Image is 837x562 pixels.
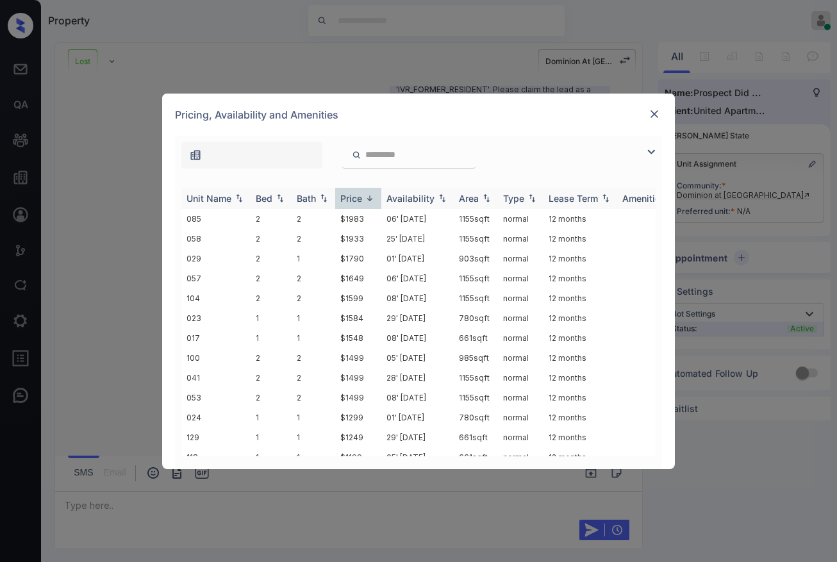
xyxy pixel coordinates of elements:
td: 985 sqft [454,348,498,368]
img: sorting [480,194,493,202]
td: 1 [292,427,335,447]
td: 12 months [543,388,617,408]
td: normal [498,328,543,348]
td: 1 [251,308,292,328]
td: 12 months [543,427,617,447]
td: 08' [DATE] [381,388,454,408]
td: $1499 [335,388,381,408]
td: 780 sqft [454,308,498,328]
td: 1 [292,408,335,427]
td: normal [498,209,543,229]
td: normal [498,249,543,269]
td: 1155 sqft [454,288,498,308]
td: 041 [181,368,251,388]
td: 057 [181,269,251,288]
td: 2 [292,388,335,408]
td: 12 months [543,249,617,269]
td: 12 months [543,368,617,388]
td: normal [498,368,543,388]
td: 017 [181,328,251,348]
td: 01' [DATE] [381,408,454,427]
td: normal [498,269,543,288]
td: normal [498,408,543,427]
td: 1155 sqft [454,269,498,288]
td: $1499 [335,348,381,368]
td: 06' [DATE] [381,269,454,288]
img: sorting [599,194,612,202]
td: 2 [251,368,292,388]
td: 1 [292,249,335,269]
td: 28' [DATE] [381,368,454,388]
td: 05' [DATE] [381,348,454,368]
td: 12 months [543,269,617,288]
td: $1548 [335,328,381,348]
td: 661 sqft [454,447,498,467]
td: 129 [181,427,251,447]
td: 1 [251,447,292,467]
td: 100 [181,348,251,368]
td: 1 [292,328,335,348]
td: 1155 sqft [454,209,498,229]
td: 2 [251,348,292,368]
img: sorting [436,194,449,202]
td: 2 [251,288,292,308]
td: 12 months [543,447,617,467]
td: 29' [DATE] [381,308,454,328]
td: $1499 [335,368,381,388]
td: $1299 [335,408,381,427]
td: 08' [DATE] [381,328,454,348]
img: sorting [274,194,286,202]
img: close [648,108,661,120]
td: 2 [292,368,335,388]
td: 05' [DATE] [381,447,454,467]
img: sorting [233,194,245,202]
td: 1 [292,447,335,467]
td: normal [498,229,543,249]
img: icon-zuma [352,149,361,161]
td: 2 [251,269,292,288]
div: Pricing, Availability and Amenities [162,94,675,136]
td: 12 months [543,408,617,427]
div: Price [340,193,362,204]
div: Amenities [622,193,665,204]
td: 2 [251,209,292,229]
td: 25' [DATE] [381,229,454,249]
td: 12 months [543,348,617,368]
div: Availability [386,193,435,204]
td: 1155 sqft [454,229,498,249]
td: 029 [181,249,251,269]
td: 2 [251,249,292,269]
td: 1 [251,408,292,427]
td: 1 [292,308,335,328]
td: 903 sqft [454,249,498,269]
img: sorting [317,194,330,202]
div: Lease Term [549,193,598,204]
img: icon-zuma [643,144,659,160]
div: Unit Name [186,193,231,204]
td: 12 months [543,308,617,328]
td: normal [498,348,543,368]
td: 12 months [543,328,617,348]
td: 12 months [543,209,617,229]
td: 1 [251,328,292,348]
td: 2 [251,388,292,408]
td: 12 months [543,229,617,249]
td: $1649 [335,269,381,288]
td: $1599 [335,288,381,308]
td: $1584 [335,308,381,328]
td: 1 [251,427,292,447]
td: 661 sqft [454,328,498,348]
td: 118 [181,447,251,467]
div: Bed [256,193,272,204]
td: 104 [181,288,251,308]
td: 08' [DATE] [381,288,454,308]
td: normal [498,447,543,467]
div: Area [459,193,479,204]
td: normal [498,388,543,408]
td: 024 [181,408,251,427]
td: 2 [251,229,292,249]
td: $1790 [335,249,381,269]
td: 058 [181,229,251,249]
td: normal [498,427,543,447]
td: 2 [292,348,335,368]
